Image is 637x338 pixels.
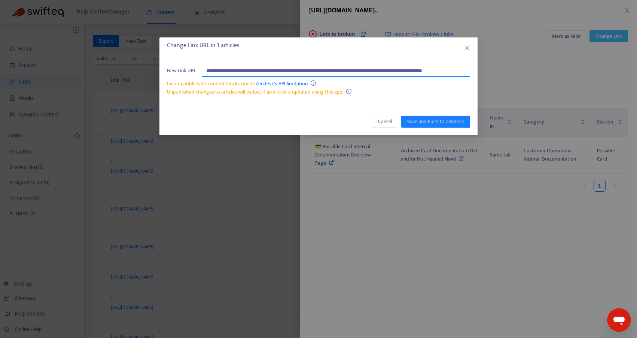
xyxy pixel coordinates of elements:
[256,79,308,88] a: Zendesk's API limitation
[311,80,316,86] span: info-circle
[167,67,196,75] span: New Link URL
[167,41,470,50] div: Change Link URL in 1 articles
[463,44,471,52] button: Close
[167,88,343,96] span: Unpublished changes to articles will be lost if an article is updated using this app.
[464,45,470,51] span: close
[378,118,392,126] span: Cancel
[607,308,631,332] iframe: Button to launch messaging window
[346,89,351,94] span: info-circle
[167,79,308,88] span: Incompatible with content blocks due to
[401,116,470,128] button: Save and Push to Zendesk
[372,116,398,128] button: Cancel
